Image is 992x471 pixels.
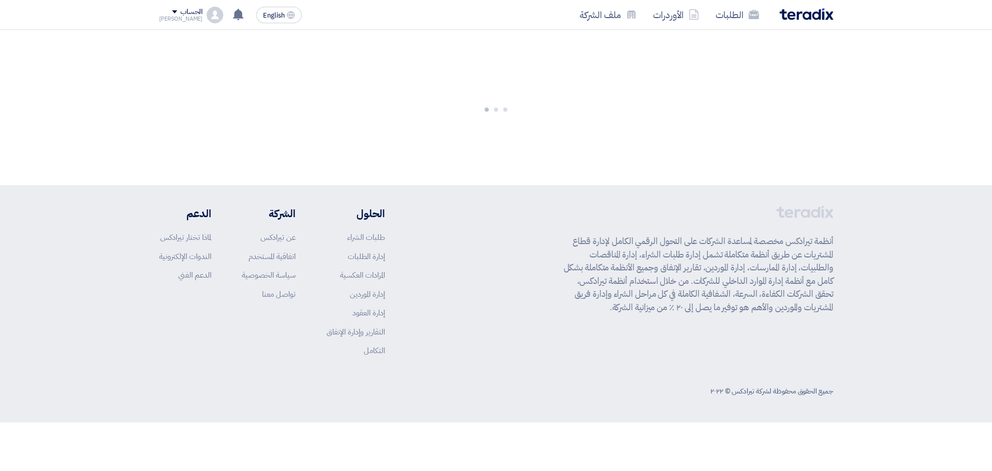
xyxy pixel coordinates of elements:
[160,232,211,243] a: لماذا تختار تيرادكس
[780,8,833,20] img: Teradix logo
[645,3,707,27] a: الأوردرات
[340,269,385,281] a: المزادات العكسية
[262,288,296,300] a: تواصل معنا
[159,206,211,221] li: الدعم
[350,288,385,300] a: إدارة الموردين
[260,232,296,243] a: عن تيرادكس
[327,206,385,221] li: الحلول
[263,12,285,19] span: English
[159,251,211,262] a: الندوات الإلكترونية
[707,3,767,27] a: الطلبات
[242,269,296,281] a: سياسة الخصوصية
[249,251,296,262] a: اتفاقية المستخدم
[159,16,203,22] div: [PERSON_NAME]
[352,307,385,318] a: إدارة العقود
[327,326,385,338] a: التقارير وإدارة الإنفاق
[364,345,385,356] a: التكامل
[178,269,211,281] a: الدعم الفني
[571,3,645,27] a: ملف الشركة
[207,7,223,23] img: profile_test.png
[710,386,833,397] div: جميع الحقوق محفوظة لشركة تيرادكس © ٢٠٢٢
[256,7,302,23] button: English
[180,8,203,17] div: الحساب
[348,251,385,262] a: إدارة الطلبات
[564,235,833,314] p: أنظمة تيرادكس مخصصة لمساعدة الشركات على التحول الرقمي الكامل لإدارة قطاع المشتريات عن طريق أنظمة ...
[347,232,385,243] a: طلبات الشراء
[242,206,296,221] li: الشركة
